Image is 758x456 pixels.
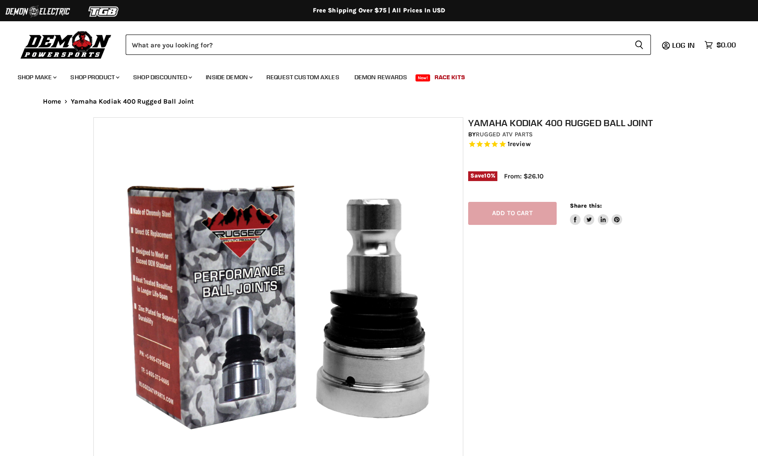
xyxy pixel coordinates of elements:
[668,41,700,49] a: Log in
[468,130,670,139] div: by
[199,68,258,86] a: Inside Demon
[700,39,740,51] a: $0.00
[43,98,62,105] a: Home
[126,35,627,55] input: Search
[504,172,543,180] span: From: $26.10
[716,41,736,49] span: $0.00
[4,3,71,20] img: Demon Electric Logo 2
[484,172,490,179] span: 10
[126,35,651,55] form: Product
[428,68,472,86] a: Race Kits
[508,140,531,148] span: 1 reviews
[71,3,137,20] img: TGB Logo 2
[468,171,497,181] span: Save %
[25,98,733,105] nav: Breadcrumbs
[468,117,670,128] h1: Yamaha Kodiak 400 Rugged Ball Joint
[476,131,533,138] a: Rugged ATV Parts
[348,68,414,86] a: Demon Rewards
[64,68,125,86] a: Shop Product
[468,140,670,149] span: Rated 5.0 out of 5 stars 1 reviews
[127,68,197,86] a: Shop Discounted
[672,41,695,50] span: Log in
[11,65,734,86] ul: Main menu
[71,98,194,105] span: Yamaha Kodiak 400 Rugged Ball Joint
[11,68,62,86] a: Shop Make
[260,68,346,86] a: Request Custom Axles
[570,202,623,225] aside: Share this:
[627,35,651,55] button: Search
[570,202,602,209] span: Share this:
[416,74,431,81] span: New!
[510,140,531,148] span: review
[18,29,115,60] img: Demon Powersports
[25,7,733,15] div: Free Shipping Over $75 | All Prices In USD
